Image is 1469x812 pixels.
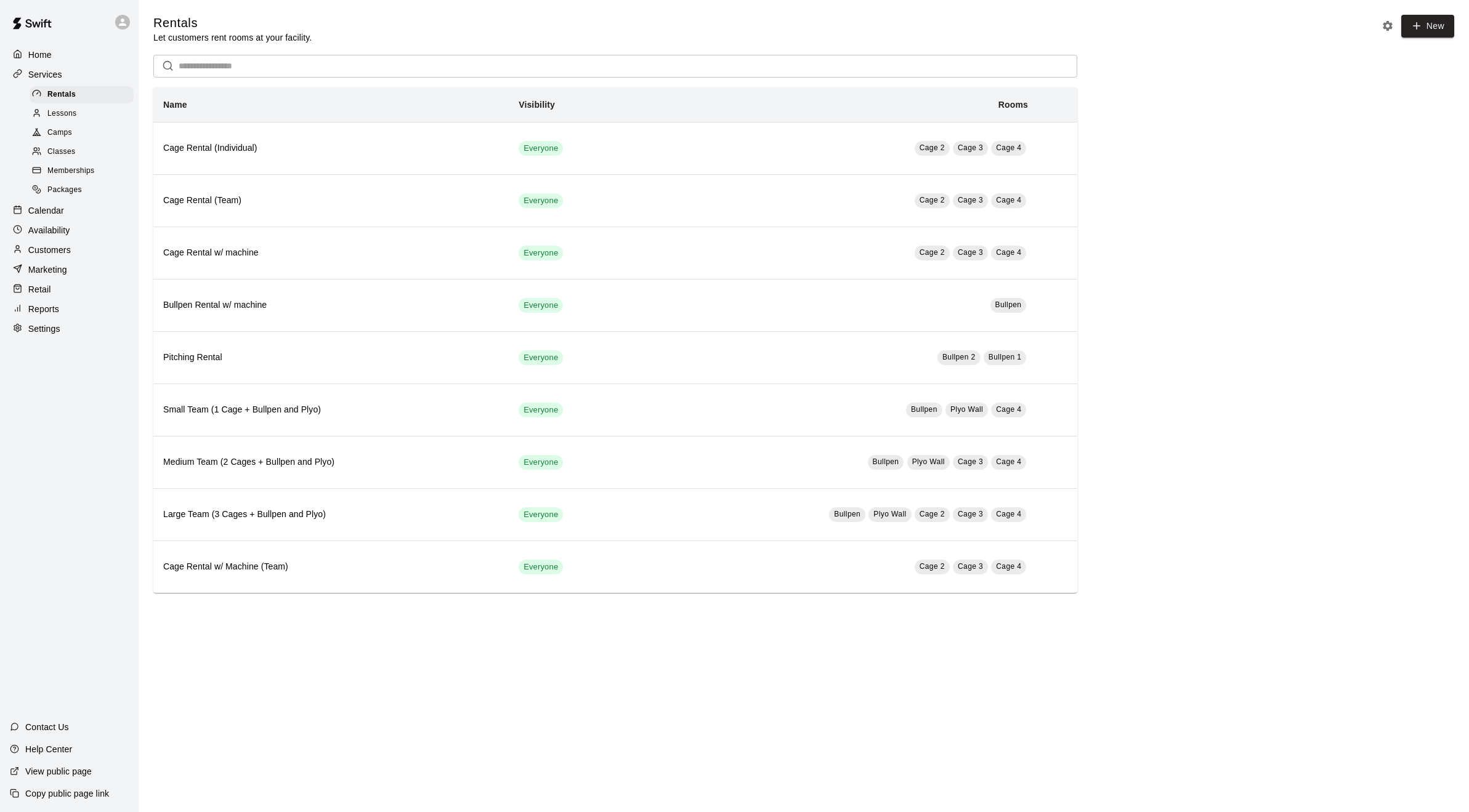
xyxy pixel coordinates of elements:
[1378,17,1397,35] button: Rental settings
[834,510,860,518] span: Bullpen
[163,194,499,207] h6: Cage Rental (Team)
[519,298,563,313] div: This service is visible to all of your customers
[519,247,563,259] span: Everyone
[163,299,499,312] h6: Bullpen Rental w/ machine
[30,85,139,104] a: Rentals
[873,510,906,518] span: Plyo Wall
[10,320,129,338] div: Settings
[28,68,62,81] p: Services
[28,204,64,217] p: Calendar
[958,143,983,152] span: Cage 3
[153,87,1077,593] table: simple table
[519,141,563,156] div: This service is visible to all of your customers
[25,743,72,755] p: Help Center
[30,181,139,200] a: Packages
[153,15,312,31] h5: Rentals
[25,721,69,733] p: Contact Us
[10,65,129,84] a: Services
[996,196,1021,204] span: Cage 4
[30,104,139,123] a: Lessons
[519,195,563,207] span: Everyone
[920,196,945,204] span: Cage 2
[10,241,129,259] a: Customers
[30,124,139,143] a: Camps
[519,457,563,468] span: Everyone
[30,163,134,180] div: Memberships
[996,510,1021,518] span: Cage 4
[47,89,76,101] span: Rentals
[519,561,563,573] span: Everyone
[958,562,983,571] span: Cage 3
[10,260,129,279] a: Marketing
[10,300,129,318] a: Reports
[28,323,60,335] p: Settings
[28,303,59,315] p: Reports
[30,182,134,199] div: Packages
[163,508,499,521] h6: Large Team (3 Cages + Bullpen and Plyo)
[519,352,563,364] span: Everyone
[10,221,129,239] a: Availability
[163,142,499,155] h6: Cage Rental (Individual)
[942,353,976,361] span: Bullpen 2
[519,300,563,312] span: Everyone
[30,143,139,162] a: Classes
[28,244,71,256] p: Customers
[47,146,75,158] span: Classes
[958,510,983,518] span: Cage 3
[958,248,983,257] span: Cage 3
[519,455,563,470] div: This service is visible to all of your customers
[519,143,563,155] span: Everyone
[28,224,70,236] p: Availability
[998,100,1028,110] b: Rooms
[519,404,563,416] span: Everyone
[163,246,499,260] h6: Cage Rental w/ machine
[30,86,134,103] div: Rentals
[519,507,563,522] div: This service is visible to all of your customers
[920,510,945,518] span: Cage 2
[996,562,1021,571] span: Cage 4
[996,457,1021,466] span: Cage 4
[163,100,187,110] b: Name
[519,350,563,365] div: This service is visible to all of your customers
[163,560,499,574] h6: Cage Rental w/ Machine (Team)
[1401,15,1454,38] a: New
[10,201,129,220] a: Calendar
[30,105,134,123] div: Lessons
[519,560,563,574] div: This service is visible to all of your customers
[519,100,555,110] b: Visibility
[30,143,134,161] div: Classes
[10,280,129,299] a: Retail
[996,405,1021,414] span: Cage 4
[25,787,109,800] p: Copy public page link
[10,46,129,64] a: Home
[996,143,1021,152] span: Cage 4
[519,246,563,260] div: This service is visible to all of your customers
[519,193,563,208] div: This service is visible to all of your customers
[519,509,563,521] span: Everyone
[995,300,1022,309] span: Bullpen
[958,457,983,466] span: Cage 3
[519,403,563,417] div: This service is visible to all of your customers
[950,405,983,414] span: Plyo Wall
[920,248,945,257] span: Cage 2
[920,562,945,571] span: Cage 2
[163,456,499,469] h6: Medium Team (2 Cages + Bullpen and Plyo)
[920,143,945,152] span: Cage 2
[28,263,67,276] p: Marketing
[996,248,1021,257] span: Cage 4
[163,403,499,417] h6: Small Team (1 Cage + Bullpen and Plyo)
[163,351,499,364] h6: Pitching Rental
[30,162,139,181] a: Memberships
[25,765,92,778] p: View public page
[911,405,937,414] span: Bullpen
[30,124,134,142] div: Camps
[47,165,94,177] span: Memberships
